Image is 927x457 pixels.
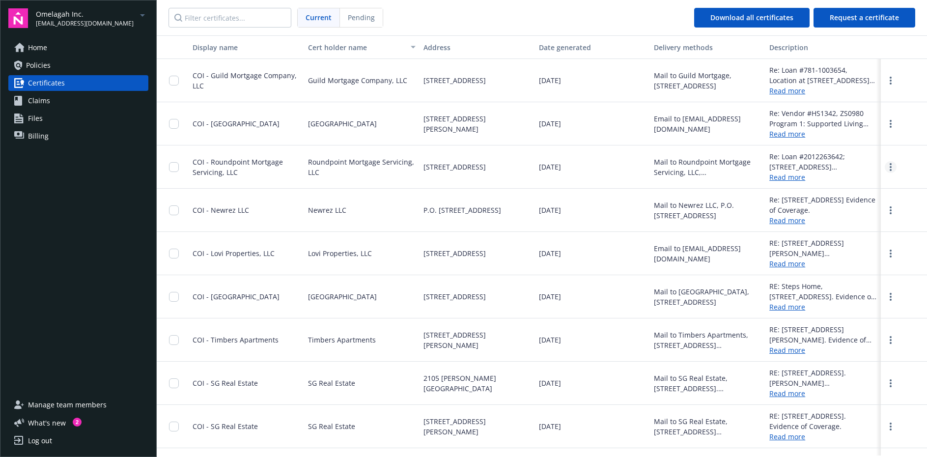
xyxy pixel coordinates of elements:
div: Cert holder name [308,42,405,53]
span: [EMAIL_ADDRESS][DOMAIN_NAME] [36,19,134,28]
span: Pending [348,12,375,23]
span: [DATE] [539,118,561,129]
span: COI - [GEOGRAPHIC_DATA] [193,119,280,128]
span: [DATE] [539,248,561,258]
div: Description [769,42,877,53]
span: [DATE] [539,162,561,172]
div: Re: [STREET_ADDRESS] Evidence of Coverage. [769,195,877,215]
span: Request a certificate [830,13,899,22]
span: Files [28,111,43,126]
span: Claims [28,93,50,109]
span: COI - Lovi Properties, LLC [193,249,275,258]
div: Re: Loan #2012263642; [STREET_ADDRESS][PERSON_NAME] Round Point Mortgage Servicing, LLC Its Succe... [769,151,877,172]
a: Read more [769,215,877,226]
a: Files [8,111,148,126]
button: Address [420,35,535,59]
a: Policies [8,57,148,73]
span: Download all certificates [710,13,793,22]
span: Newrez LLC [308,205,346,215]
a: more [885,248,897,259]
span: [STREET_ADDRESS] [423,75,486,86]
span: Policies [26,57,51,73]
a: more [885,161,897,173]
div: Delivery methods [654,42,761,53]
div: Address [423,42,531,53]
div: Re: Vendor #HS1342, ZS0980 Program 1: Supported Living Services, Vendor #ZS0980, Type: SLS, [STRE... [769,108,877,129]
input: Toggle Row Selected [169,249,179,258]
span: Omelagah Inc. [36,9,134,19]
a: Read more [769,129,877,139]
div: RE: Steps Home, [STREET_ADDRESS]. Evidence of Coverage. [769,281,877,302]
span: [DATE] [539,205,561,215]
button: Description [765,35,881,59]
span: [STREET_ADDRESS] [423,162,486,172]
input: Toggle Row Selected [169,205,179,215]
span: COI - Roundpoint Mortgage Servicing, LLC [193,157,283,177]
button: Cert holder name [304,35,420,59]
a: Claims [8,93,148,109]
button: Omelagah Inc.[EMAIL_ADDRESS][DOMAIN_NAME]arrowDropDown [36,8,148,28]
div: Email to [EMAIL_ADDRESS][DOMAIN_NAME] [654,114,761,134]
span: COI - Newrez LLC [193,205,249,215]
div: Mail to [GEOGRAPHIC_DATA], [STREET_ADDRESS] [654,286,761,307]
a: Read more [769,302,877,312]
span: Home [28,40,47,56]
input: Filter certificates... [169,8,291,28]
button: Date generated [535,35,650,59]
button: Delivery methods [650,35,765,59]
button: Request a certificate [814,8,915,28]
a: Read more [769,258,877,269]
span: Pending [340,8,383,27]
span: [STREET_ADDRESS] [423,291,486,302]
div: Display name [193,42,300,53]
span: COI - Guild Mortgage Company, LLC [193,71,297,90]
div: Email to [EMAIL_ADDRESS][DOMAIN_NAME] [654,243,761,264]
a: Home [8,40,148,56]
span: [STREET_ADDRESS][PERSON_NAME] [423,114,531,134]
a: Billing [8,128,148,144]
span: COI - [GEOGRAPHIC_DATA] [193,292,280,301]
input: Toggle Row Selected [169,76,179,86]
span: Billing [28,128,49,144]
a: more [885,291,897,303]
span: Guild Mortgage Company, LLC [308,75,407,86]
a: Read more [769,86,877,96]
a: more [885,204,897,216]
a: more [885,75,897,86]
input: Toggle Row Selected [169,162,179,172]
div: Re: Loan #781-1003654, Location at [STREET_ADDRESS]. Evidence of Coverage. [769,65,877,86]
span: Roundpoint Mortgage Servicing, LLC [308,157,416,177]
span: [DATE] [539,291,561,302]
span: Current [306,12,332,23]
input: Toggle Row Selected [169,292,179,302]
button: Display name [189,35,304,59]
span: [DATE] [539,75,561,86]
a: arrowDropDown [137,9,148,21]
div: RE: [STREET_ADDRESS][PERSON_NAME]. Evidence of Coverage. [769,324,877,345]
span: Certificates [28,75,65,91]
div: Date generated [539,42,646,53]
span: [GEOGRAPHIC_DATA] [308,291,377,302]
button: Download all certificates [694,8,810,28]
a: Read more [769,172,877,182]
span: Lovi Properties, LLC [308,248,372,258]
div: Mail to Newrez LLC, P.O. [STREET_ADDRESS] [654,200,761,221]
span: P.O. [STREET_ADDRESS] [423,205,501,215]
span: [STREET_ADDRESS] [423,248,486,258]
div: Mail to Roundpoint Mortgage Servicing, LLC, [STREET_ADDRESS] [654,157,761,177]
div: Mail to Guild Mortgage, [STREET_ADDRESS] [654,70,761,91]
a: Certificates [8,75,148,91]
input: Toggle Row Selected [169,119,179,129]
span: [GEOGRAPHIC_DATA] [308,118,377,129]
img: navigator-logo.svg [8,8,28,28]
div: RE: [STREET_ADDRESS][PERSON_NAME] [GEOGRAPHIC_DATA], [GEOGRAPHIC_DATA] 94568. Lovi Properties, LL... [769,238,877,258]
a: more [885,118,897,130]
